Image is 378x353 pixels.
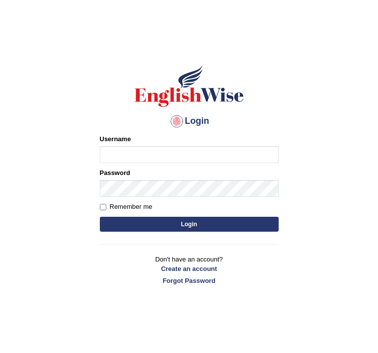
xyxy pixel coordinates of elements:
[100,255,279,285] p: Don't have an account?
[100,217,279,232] button: Login
[133,64,246,108] img: Logo of English Wise sign in for intelligent practice with AI
[100,264,279,273] a: Create an account
[100,113,279,129] h4: Login
[100,204,106,210] input: Remember me
[100,168,130,177] label: Password
[100,276,279,285] a: Forgot Password
[100,134,131,144] label: Username
[100,202,152,212] label: Remember me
